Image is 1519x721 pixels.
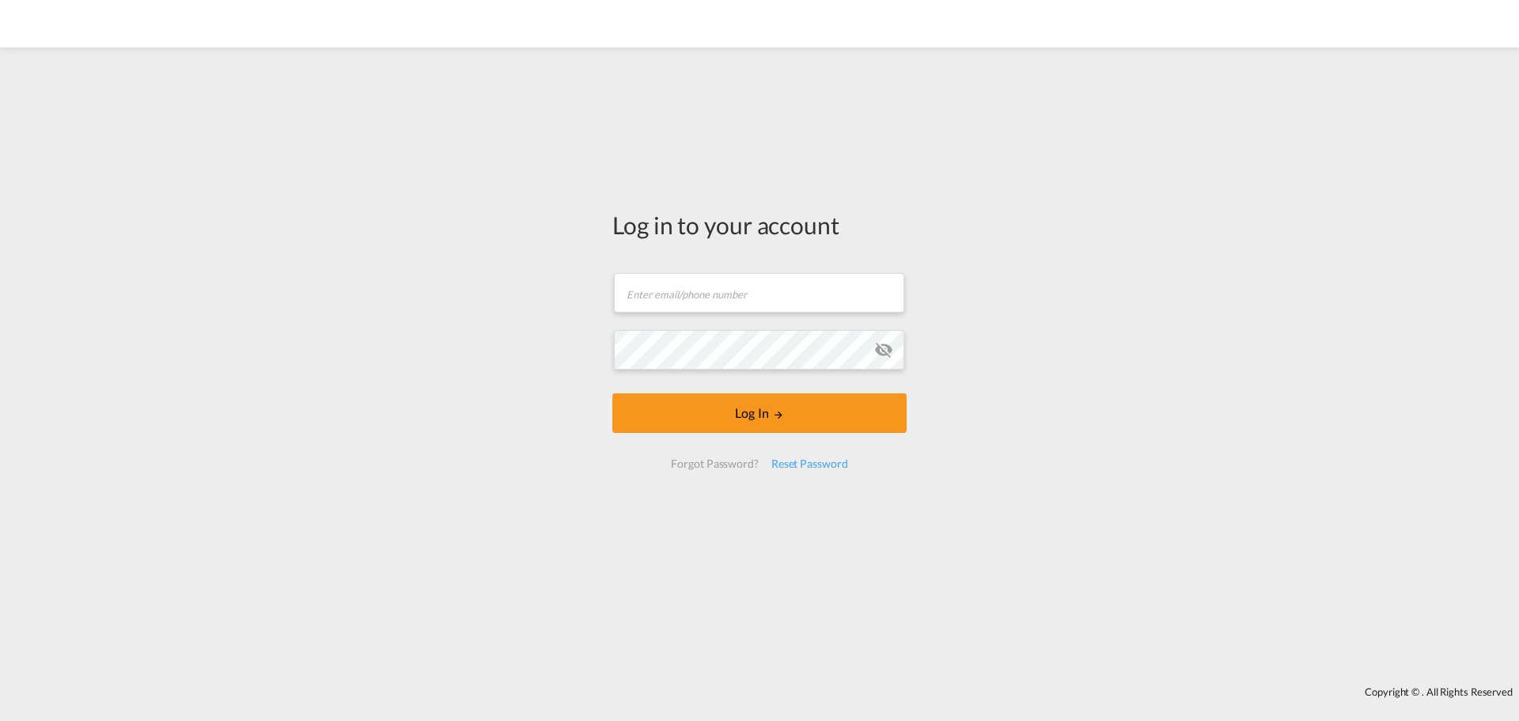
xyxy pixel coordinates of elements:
input: Enter email/phone number [614,273,904,313]
div: Reset Password [765,450,854,478]
div: Log in to your account [612,208,907,241]
div: Forgot Password? [665,450,764,478]
button: LOGIN [612,393,907,433]
md-icon: icon-eye-off [874,340,893,359]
